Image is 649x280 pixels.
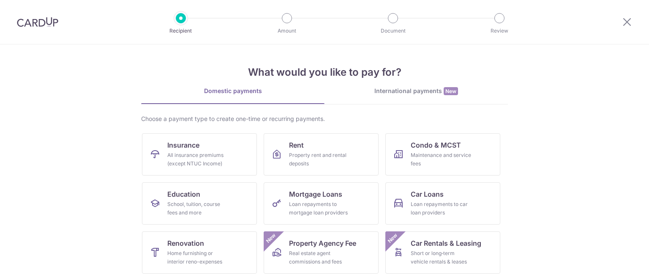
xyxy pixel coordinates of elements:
[167,249,228,266] div: Home furnishing or interior reno-expenses
[289,151,350,168] div: Property rent and rental deposits
[167,200,228,217] div: School, tuition, course fees and more
[411,238,481,248] span: Car Rentals & Leasing
[150,27,212,35] p: Recipient
[289,249,350,266] div: Real estate agent commissions and fees
[468,27,531,35] p: Review
[256,27,318,35] p: Amount
[167,140,199,150] span: Insurance
[385,133,500,176] a: Condo & MCSTMaintenance and service fees
[324,87,508,96] div: International payments
[141,65,508,80] h4: What would you like to pay for?
[385,231,500,274] a: Car Rentals & LeasingShort or long‑term vehicle rentals & leasesNew
[264,231,278,245] span: New
[142,231,257,274] a: RenovationHome furnishing or interior reno-expenses
[289,140,304,150] span: Rent
[411,151,472,168] div: Maintenance and service fees
[142,182,257,225] a: EducationSchool, tuition, course fees and more
[142,133,257,176] a: InsuranceAll insurance premiums (except NTUC Income)
[17,17,58,27] img: CardUp
[264,231,379,274] a: Property Agency FeeReal estate agent commissions and feesNew
[167,151,228,168] div: All insurance premiums (except NTUC Income)
[167,189,200,199] span: Education
[289,238,356,248] span: Property Agency Fee
[289,189,342,199] span: Mortgage Loans
[264,182,379,225] a: Mortgage LoansLoan repayments to mortgage loan providers
[411,249,472,266] div: Short or long‑term vehicle rentals & leases
[141,87,324,95] div: Domestic payments
[289,200,350,217] div: Loan repayments to mortgage loan providers
[385,182,500,225] a: Car LoansLoan repayments to car loan providers
[386,231,400,245] span: New
[141,115,508,123] div: Choose a payment type to create one-time or recurring payments.
[444,87,458,95] span: New
[411,200,472,217] div: Loan repayments to car loan providers
[167,238,204,248] span: Renovation
[411,140,461,150] span: Condo & MCST
[411,189,444,199] span: Car Loans
[264,133,379,176] a: RentProperty rent and rental deposits
[362,27,424,35] p: Document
